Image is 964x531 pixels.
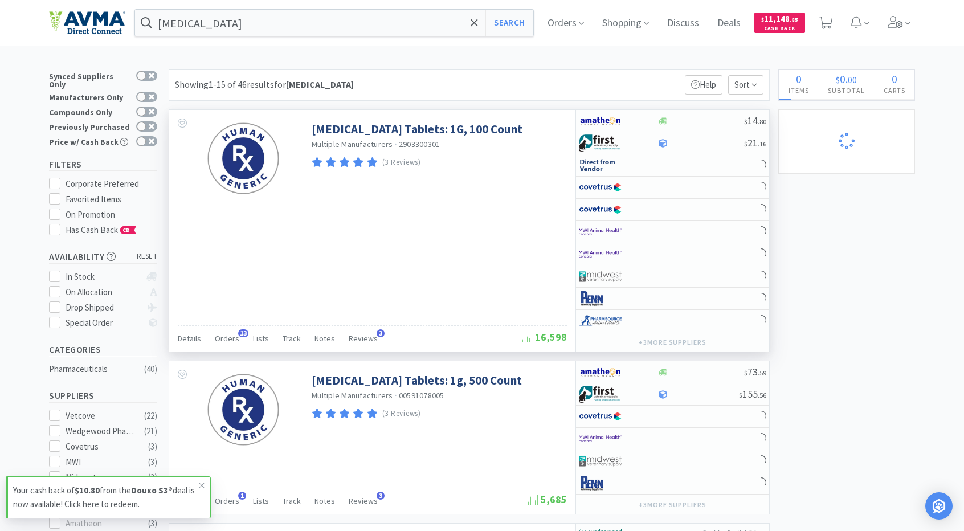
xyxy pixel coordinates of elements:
span: Reviews [349,496,378,506]
span: Track [283,333,301,344]
img: 77fca1acd8b6420a9015268ca798ef17_1.png [579,179,622,196]
p: (3 Reviews) [382,408,421,420]
img: 4dd14cff54a648ac9e977f0c5da9bc2e_5.png [579,268,622,285]
a: Multiple Manufacturers [312,139,393,149]
span: 155 [739,387,766,401]
a: [MEDICAL_DATA] Tablets: 1G, 100 Count [312,121,522,137]
span: · [395,139,397,149]
span: Notes [314,496,335,506]
h5: Categories [49,343,157,356]
span: Track [283,496,301,506]
img: 3331a67d23dc422aa21b1ec98afbf632_11.png [579,112,622,129]
span: 3 [377,492,385,500]
span: 2903300301 [399,139,440,149]
div: Midwest [66,471,136,484]
span: for [274,79,354,90]
div: ( 22 ) [144,409,157,423]
div: MWI [66,455,136,469]
span: 3 [377,329,385,337]
a: Discuss [663,18,704,28]
div: ( 40 ) [144,362,157,376]
div: Vetcove [66,409,136,423]
span: Lists [253,333,269,344]
p: (3 Reviews) [382,157,421,169]
img: 7915dbd3f8974342a4dc3feb8efc1740_58.png [579,312,622,329]
div: Covetrus [66,440,136,454]
img: f6b2451649754179b5b4e0c70c3f7cb0_2.png [579,223,622,240]
div: ( 3 ) [148,471,157,484]
span: 13 [238,329,248,337]
img: 6763547d4be243519cefce5c1ff23133_157886.png [206,121,280,195]
span: 0 [840,72,845,86]
div: Special Order [66,316,141,330]
h5: Filters [49,158,157,171]
span: . 56 [758,391,766,399]
span: . 85 [790,16,798,23]
img: 77fca1acd8b6420a9015268ca798ef17_1.png [579,201,622,218]
button: Search [485,10,533,36]
span: $ [739,391,742,399]
span: $ [744,117,747,126]
div: Pharmaceuticals [49,362,141,376]
span: 5,685 [528,493,567,506]
strong: $10.80 [75,485,100,496]
h5: Suppliers [49,389,157,402]
span: . 16 [758,140,766,148]
div: ( 3 ) [148,455,157,469]
div: Previously Purchased [49,121,130,131]
span: Orders [215,496,239,506]
div: ( 21 ) [144,424,157,438]
div: ( 3 ) [148,440,157,454]
div: Manufacturers Only [49,92,130,101]
div: Synced Suppliers Only [49,71,130,88]
img: f6b2451649754179b5b4e0c70c3f7cb0_2.png [579,246,622,263]
span: CB [121,227,132,234]
h4: Subtotal [818,85,874,96]
span: Orders [215,333,239,344]
div: Wedgewood Pharmacy [66,424,136,438]
span: $ [761,16,764,23]
h4: Carts [874,85,914,96]
div: Price w/ Cash Back [49,136,130,146]
img: c67096674d5b41e1bca769e75293f8dd_19.png [579,157,622,174]
span: 00 [848,74,857,85]
span: $ [836,74,840,85]
img: e1133ece90fa4a959c5ae41b0808c578_9.png [579,290,622,307]
span: $ [744,140,747,148]
div: On Allocation [66,285,141,299]
strong: Douxo S3® [131,485,173,496]
span: · [395,390,397,401]
div: Corporate Preferred [66,177,158,191]
h5: Availability [49,250,157,263]
span: 73 [744,365,766,378]
a: [MEDICAL_DATA] Tablets: 1g, 500 Count [312,373,522,388]
p: Help [685,75,722,95]
span: 21 [744,136,766,149]
div: Drop Shipped [66,301,141,314]
span: Sort [728,75,763,95]
div: On Promotion [66,208,158,222]
span: 14 [744,114,766,127]
img: 67d67680309e4a0bb49a5ff0391dcc42_6.png [579,134,622,152]
span: Cash Back [761,26,798,33]
p: Your cash back of from the deal is now available! Click here to redeem. [13,484,199,511]
span: 11,148 [761,13,798,24]
button: +3more suppliers [633,334,712,350]
img: 3331a67d23dc422aa21b1ec98afbf632_11.png [579,363,622,381]
img: 67d67680309e4a0bb49a5ff0391dcc42_6.png [579,386,622,403]
img: 4dd14cff54a648ac9e977f0c5da9bc2e_5.png [579,452,622,469]
h4: Items [779,85,818,96]
img: f6b2451649754179b5b4e0c70c3f7cb0_2.png [579,430,622,447]
img: e4e33dab9f054f5782a47901c742baa9_102.png [49,11,125,35]
span: . 59 [758,369,766,377]
span: Has Cash Back [66,224,137,235]
span: 16,598 [522,330,567,344]
img: e1133ece90fa4a959c5ae41b0808c578_9.png [579,475,622,492]
span: 0 [796,72,802,86]
span: Lists [253,496,269,506]
span: . 80 [758,117,766,126]
div: In Stock [66,270,141,284]
div: Compounds Only [49,107,130,116]
img: 77fca1acd8b6420a9015268ca798ef17_1.png [579,408,622,425]
button: +3more suppliers [633,497,712,513]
